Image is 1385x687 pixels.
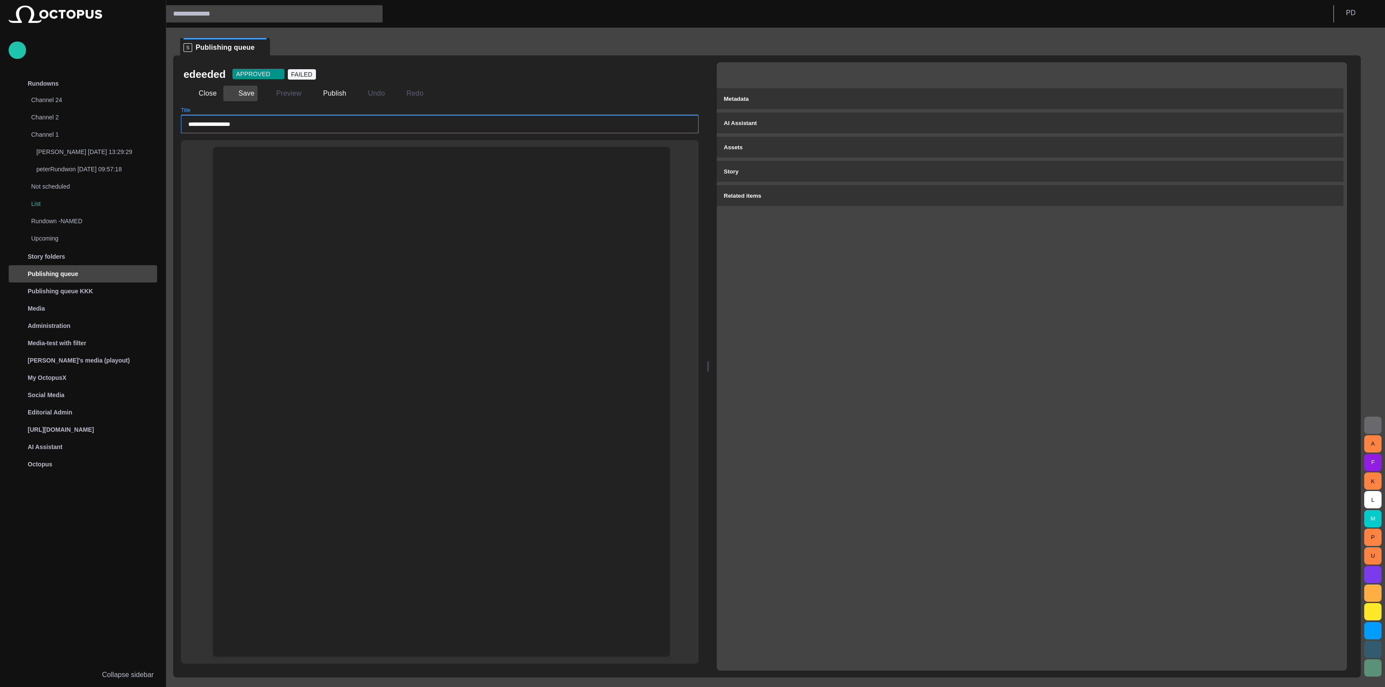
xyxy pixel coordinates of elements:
[19,144,157,161] div: [PERSON_NAME] [DATE] 13:29:29
[9,666,157,684] button: Collapse sidebar
[1346,8,1356,18] p: P D
[9,334,157,352] div: Media-test with filter
[31,113,140,122] p: Channel 2
[1364,472,1382,490] button: K
[236,70,270,78] span: APPROVED
[717,185,1343,206] button: Related items
[31,217,140,225] p: Rundown -NAMED
[724,168,738,175] span: Story
[28,252,65,261] p: Story folders
[19,161,157,179] div: peterRundwon [DATE] 09:57:18
[28,304,45,313] p: Media
[102,670,154,680] p: Collapse sidebar
[1339,5,1380,21] button: PD
[28,373,66,382] p: My OctopusX
[9,438,157,456] div: AI Assistant
[28,270,78,278] p: Publishing queue
[28,408,72,417] p: Editorial Admin
[724,193,761,199] span: Related items
[28,79,59,88] p: Rundowns
[1364,435,1382,453] button: A
[717,161,1343,182] button: Story
[9,421,157,438] div: [URL][DOMAIN_NAME]
[31,130,140,139] p: Channel 1
[184,67,225,81] h2: edeeded
[9,352,157,369] div: [PERSON_NAME]'s media (playout)
[9,75,157,473] ul: main menu
[28,460,52,469] p: Octopus
[1364,454,1382,471] button: F
[9,6,102,23] img: Octopus News Room
[28,339,86,347] p: Media-test with filter
[184,43,192,52] p: S
[181,107,190,114] label: Title
[196,43,254,52] span: Publishing queue
[36,148,157,156] p: [PERSON_NAME] [DATE] 13:29:29
[180,38,270,55] div: SPublishing queue
[724,96,749,102] span: Metadata
[291,70,312,79] span: FAILED
[31,199,157,208] p: List
[28,356,130,365] p: [PERSON_NAME]'s media (playout)
[31,96,140,104] p: Channel 24
[717,88,1343,109] button: Metadata
[1364,529,1382,546] button: P
[724,120,757,126] span: AI Assistant
[28,425,94,434] p: [URL][DOMAIN_NAME]
[717,112,1343,133] button: AI Assistant
[724,144,743,151] span: Assets
[1364,547,1382,565] button: U
[9,265,157,283] div: Publishing queue
[184,86,220,101] button: Close
[36,165,157,173] p: peterRundwon [DATE] 09:57:18
[308,86,349,101] button: Publish
[232,69,284,79] button: APPROVED
[28,287,93,295] p: Publishing queue KKK
[31,182,140,191] p: Not scheduled
[28,443,62,451] p: AI Assistant
[9,300,157,317] div: Media
[28,391,64,399] p: Social Media
[28,321,71,330] p: Administration
[223,86,258,101] button: Save
[1364,491,1382,508] button: L
[1364,510,1382,527] button: M
[9,456,157,473] div: Octopus
[14,196,157,213] div: List
[31,234,140,243] p: Upcoming
[717,137,1343,157] button: Assets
